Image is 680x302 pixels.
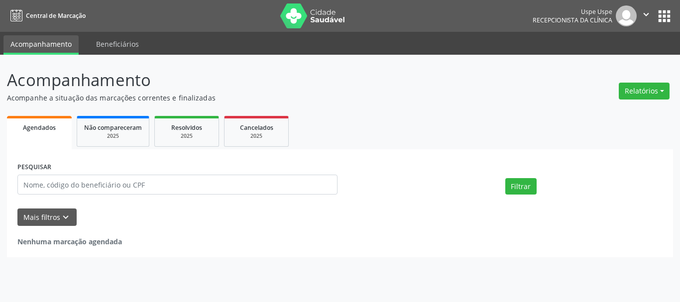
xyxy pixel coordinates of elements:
[641,9,652,20] i: 
[7,93,473,103] p: Acompanhe a situação das marcações correntes e finalizadas
[533,16,612,24] span: Recepcionista da clínica
[26,11,86,20] span: Central de Marcação
[89,35,146,53] a: Beneficiários
[7,7,86,24] a: Central de Marcação
[17,160,51,175] label: PESQUISAR
[3,35,79,55] a: Acompanhamento
[17,175,338,195] input: Nome, código do beneficiário ou CPF
[240,123,273,132] span: Cancelados
[637,5,656,26] button: 
[619,83,670,100] button: Relatórios
[7,68,473,93] p: Acompanhamento
[505,178,537,195] button: Filtrar
[171,123,202,132] span: Resolvidos
[84,123,142,132] span: Não compareceram
[84,132,142,140] div: 2025
[616,5,637,26] img: img
[533,7,612,16] div: Uspe Uspe
[17,237,122,246] strong: Nenhuma marcação agendada
[162,132,212,140] div: 2025
[656,7,673,25] button: apps
[60,212,71,223] i: keyboard_arrow_down
[231,132,281,140] div: 2025
[23,123,56,132] span: Agendados
[17,208,77,226] button: Mais filtroskeyboard_arrow_down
